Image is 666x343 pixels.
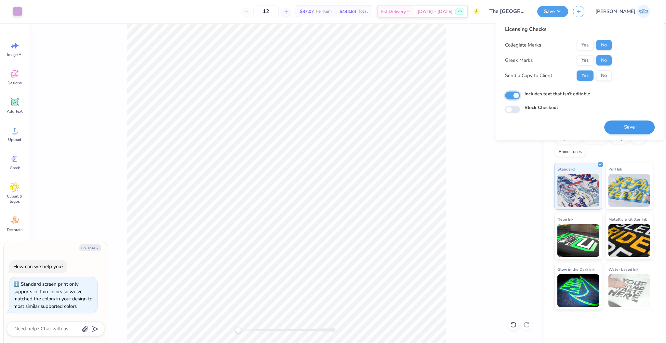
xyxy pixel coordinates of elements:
[608,274,650,307] img: Water based Ink
[577,55,593,65] button: Yes
[7,80,22,86] span: Designs
[554,147,586,157] div: Rhinestones
[608,216,647,223] span: Metallic & Glitter Ink
[505,41,541,48] div: Collegiate Marks
[596,40,612,50] button: No
[505,25,612,33] div: Licensing Checks
[557,274,599,307] img: Glow in the Dark Ink
[340,8,356,15] span: $444.84
[300,8,314,15] span: $37.07
[557,216,573,223] span: Neon Ink
[358,8,368,15] span: Total
[557,266,594,273] span: Glow in the Dark Ink
[608,174,650,207] img: Puff Ink
[7,52,22,57] span: Image AI
[10,165,20,171] span: Greek
[608,166,622,172] span: Puff Ink
[557,174,599,207] img: Standard
[4,194,25,204] span: Clipart & logos
[253,6,279,17] input: – –
[485,5,532,18] input: Untitled Design
[637,5,650,18] img: Josephine Amber Orros
[577,40,593,50] button: Yes
[525,90,590,97] label: Includes text that isn't editable
[608,266,638,273] span: Water based Ink
[316,8,332,15] span: Per Item
[418,8,453,15] span: [DATE] - [DATE]
[596,55,612,65] button: No
[13,281,92,309] div: Standard screen print only supports certain colors so we’ve matched the colors in your design to ...
[577,70,593,81] button: Yes
[595,8,635,15] span: [PERSON_NAME]
[79,244,101,251] button: Collapse
[505,57,533,64] div: Greek Marks
[557,224,599,257] img: Neon Ink
[235,327,241,333] div: Accessibility label
[381,8,406,15] span: Est. Delivery
[505,72,552,79] div: Send a Copy to Client
[7,227,22,232] span: Decorate
[8,137,21,142] span: Upload
[593,5,653,18] a: [PERSON_NAME]
[7,109,22,114] span: Add Text
[537,6,568,17] button: Save
[608,224,650,257] img: Metallic & Glitter Ink
[557,166,575,172] span: Standard
[596,70,612,81] button: No
[604,120,655,134] button: Save
[13,263,63,270] div: How can we help you?
[457,9,463,14] span: Free
[525,104,558,111] label: Block Checkout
